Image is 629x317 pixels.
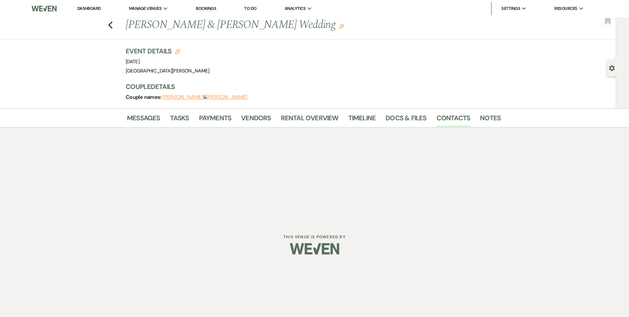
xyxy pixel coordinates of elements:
a: Contacts [437,113,470,127]
h1: [PERSON_NAME] & [PERSON_NAME] Wedding [126,17,420,33]
span: Settings [501,5,520,12]
span: [DATE] [126,58,139,65]
span: Couple names: [126,94,163,101]
h3: Couple Details [126,82,494,91]
span: Analytics [285,5,306,12]
span: [GEOGRAPHIC_DATA][PERSON_NAME] [126,68,210,74]
a: Dashboard [77,6,101,11]
a: Timeline [348,113,376,127]
button: Edit [339,23,344,29]
button: [PERSON_NAME] [163,95,203,100]
a: Vendors [241,113,271,127]
span: Manage Venues [129,5,162,12]
a: Tasks [170,113,189,127]
a: Rental Overview [281,113,339,127]
h3: Event Details [126,46,210,56]
img: Weven Logo [290,237,339,260]
a: Bookings [196,6,216,12]
button: [PERSON_NAME] [207,95,247,100]
span: Resources [554,5,577,12]
a: To Do [244,6,256,11]
a: Messages [127,113,160,127]
button: Open lead details [609,65,615,71]
img: Weven Logo [32,2,57,15]
a: Docs & Files [386,113,426,127]
span: & [163,94,247,101]
a: Notes [480,113,501,127]
a: Payments [199,113,232,127]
